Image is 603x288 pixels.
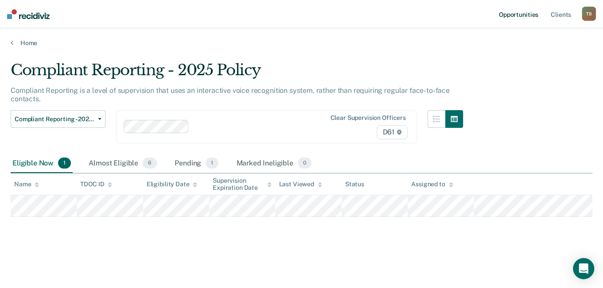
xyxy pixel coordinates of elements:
[11,86,450,103] p: Compliant Reporting is a level of supervision that uses an interactive voice recognition system, ...
[80,180,112,188] div: TDOC ID
[582,7,596,21] button: TB
[14,180,39,188] div: Name
[143,157,157,169] span: 6
[58,157,71,169] span: 1
[234,154,313,173] div: Marked Ineligible0
[213,177,272,192] div: Supervision Expiration Date
[582,7,596,21] div: T B
[11,110,105,128] button: Compliant Reporting - 2025 Policy
[573,258,594,279] div: Open Intercom Messenger
[206,157,218,169] span: 1
[345,180,364,188] div: Status
[173,154,220,173] div: Pending1
[11,61,463,86] div: Compliant Reporting - 2025 Policy
[11,154,73,173] div: Eligible Now1
[7,9,50,19] img: Recidiviz
[15,115,94,123] span: Compliant Reporting - 2025 Policy
[298,157,311,169] span: 0
[87,154,159,173] div: Almost Eligible6
[377,125,407,139] span: D61
[147,180,198,188] div: Eligibility Date
[330,114,405,122] div: Clear supervision officers
[411,180,453,188] div: Assigned to
[279,180,322,188] div: Last Viewed
[11,39,592,47] a: Home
